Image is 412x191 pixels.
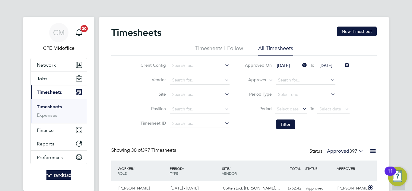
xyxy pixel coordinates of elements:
[222,171,237,176] span: VENDOR
[119,186,150,191] span: [PERSON_NAME]
[37,154,63,160] span: Preferences
[37,89,62,95] span: Timesheets
[388,171,393,179] div: 11
[170,76,230,84] input: Search for...
[170,119,230,128] input: Search for...
[30,23,87,52] a: CMCPE Midoffice
[30,170,87,180] a: Go to home page
[245,106,272,111] label: Period
[139,106,166,111] label: Position
[23,17,94,191] nav: Main navigation
[131,147,142,153] span: 30 of
[170,105,230,113] input: Search for...
[223,186,280,191] span: Cotterstock [PERSON_NAME],…
[31,151,87,164] button: Preferences
[245,91,272,97] label: Period Type
[220,163,273,179] div: SITE
[31,85,87,99] button: Timesheets
[239,77,267,83] label: Approver
[31,72,87,85] button: Jobs
[319,63,332,68] span: [DATE]
[337,27,377,36] button: New Timesheet
[308,105,316,113] span: To
[319,106,341,112] span: Select date
[31,58,87,72] button: Network
[37,112,57,118] a: Expenses
[81,25,88,32] span: 20
[133,166,134,171] span: /
[139,91,166,97] label: Site
[258,45,293,56] li: All Timesheets
[37,62,56,68] span: Network
[37,76,47,81] span: Jobs
[31,137,87,150] button: Reports
[335,163,366,174] div: APPROVER
[111,147,177,154] div: Showing
[388,167,407,186] button: Open Resource Center, 11 new notifications
[195,45,243,56] li: Timesheets I Follow
[73,23,85,42] a: 20
[37,141,54,147] span: Reports
[46,170,71,180] img: randstad-logo-retina.png
[276,76,335,84] input: Search for...
[118,171,127,176] span: ROLE
[31,123,87,137] button: Finance
[277,63,290,68] span: [DATE]
[290,166,301,171] span: TOTAL
[245,62,272,68] label: Approved On
[139,77,166,82] label: Vendor
[168,163,220,179] div: PERIOD
[116,163,168,179] div: WORKER
[276,119,295,129] button: Filter
[111,27,161,39] h2: Timesheets
[139,62,166,68] label: Client Config
[170,171,178,176] span: TYPE
[139,120,166,126] label: Timesheet ID
[37,104,62,110] a: Timesheets
[131,147,176,153] span: 397 Timesheets
[349,148,357,154] span: 397
[309,147,365,156] div: Status
[37,127,54,133] span: Finance
[308,61,316,69] span: To
[170,91,230,99] input: Search for...
[183,166,184,171] span: /
[327,148,363,154] label: Approved
[31,99,87,123] div: Timesheets
[304,163,335,174] div: STATUS
[30,45,87,52] span: CPE Midoffice
[276,91,335,99] input: Select one
[229,166,230,171] span: /
[171,186,198,191] span: [DATE] - [DATE]
[277,106,299,112] span: Select date
[170,62,230,70] input: Search for...
[53,29,65,37] span: CM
